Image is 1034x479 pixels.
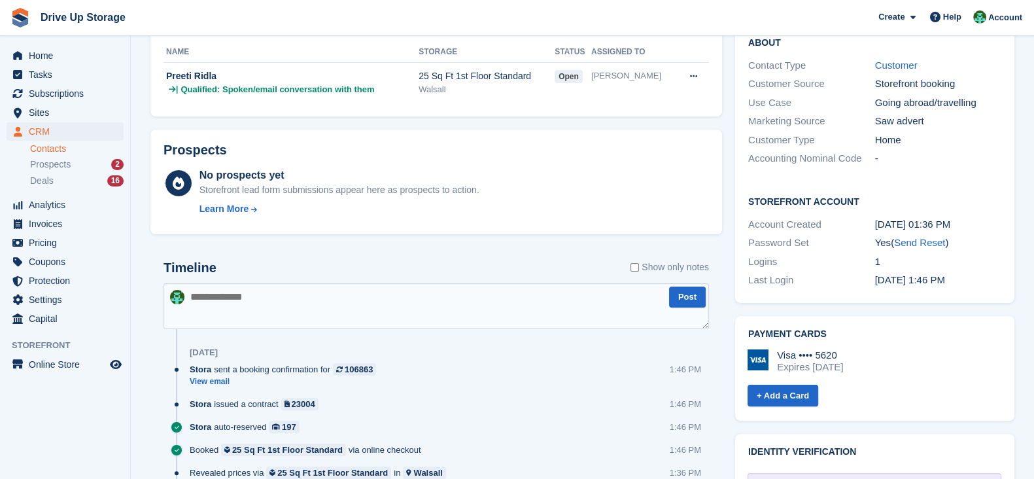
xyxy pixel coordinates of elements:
[748,385,818,406] a: + Add a Card
[875,151,1002,166] div: -
[591,42,676,63] th: Assigned to
[190,363,211,376] span: Stora
[748,35,1001,48] h2: About
[875,217,1002,232] div: [DATE] 01:36 PM
[199,202,479,216] a: Learn More
[630,260,709,274] label: Show only notes
[281,398,319,410] a: 23004
[30,158,124,171] a: Prospects 2
[630,260,639,274] input: Show only notes
[748,151,875,166] div: Accounting Nominal Code
[748,77,875,92] div: Customer Source
[190,444,427,456] div: Booked via online checkout
[221,444,346,456] a: 25 Sq Ft 1st Floor Standard
[875,114,1002,129] div: Saw advert
[164,42,419,63] th: Name
[10,8,30,27] img: stora-icon-8386f47178a22dfd0bd8f6a31ec36ba5ce8667c1dd55bd0f319d3a0aa187defe.svg
[29,65,107,84] span: Tasks
[164,143,227,158] h2: Prospects
[166,69,419,83] div: Preeti Ridla
[875,60,918,71] a: Customer
[30,175,54,187] span: Deals
[190,398,325,410] div: issued a contract
[7,103,124,122] a: menu
[973,10,986,24] img: Camille
[748,255,875,270] div: Logins
[777,349,843,361] div: Visa •••• 5620
[670,444,701,456] div: 1:46 PM
[190,398,211,410] span: Stora
[419,69,555,83] div: 25 Sq Ft 1st Floor Standard
[29,253,107,271] span: Coupons
[176,83,178,96] span: |
[30,174,124,188] a: Deals 16
[748,194,1001,207] h2: Storefront Account
[419,83,555,96] div: Walsall
[107,175,124,186] div: 16
[7,122,124,141] a: menu
[29,196,107,214] span: Analytics
[670,467,701,479] div: 1:36 PM
[181,83,374,96] span: Qualified: Spoken/email conversation with them
[748,273,875,288] div: Last Login
[29,103,107,122] span: Sites
[29,272,107,290] span: Protection
[748,133,875,148] div: Customer Type
[7,355,124,374] a: menu
[7,272,124,290] a: menu
[29,291,107,309] span: Settings
[419,42,555,63] th: Storage
[111,159,124,170] div: 2
[669,287,706,308] button: Post
[29,84,107,103] span: Subscriptions
[12,339,130,352] span: Storefront
[292,398,315,410] div: 23004
[170,290,184,304] img: Camille
[29,215,107,233] span: Invoices
[875,274,945,285] time: 2025-09-07 12:46:59 UTC
[190,421,306,433] div: auto-reserved
[414,467,443,479] div: Walsall
[29,234,107,252] span: Pricing
[29,46,107,65] span: Home
[190,376,383,387] a: View email
[7,65,124,84] a: menu
[748,329,1001,340] h2: Payment cards
[875,133,1002,148] div: Home
[403,467,446,479] a: Walsall
[333,363,376,376] a: 106863
[748,349,768,370] img: Visa Logo
[29,122,107,141] span: CRM
[748,236,875,251] div: Password Set
[7,196,124,214] a: menu
[670,398,701,410] div: 1:46 PM
[988,11,1022,24] span: Account
[555,42,591,63] th: Status
[190,467,453,479] div: Revealed prices via in
[164,260,216,275] h2: Timeline
[748,114,875,129] div: Marketing Source
[748,96,875,111] div: Use Case
[894,237,945,248] a: Send Reset
[190,347,218,358] div: [DATE]
[555,70,583,83] span: open
[7,46,124,65] a: menu
[943,10,961,24] span: Help
[7,84,124,103] a: menu
[7,253,124,271] a: menu
[199,202,249,216] div: Learn More
[199,168,479,183] div: No prospects yet
[266,467,391,479] a: 25 Sq Ft 1st Floor Standard
[875,255,1002,270] div: 1
[30,143,124,155] a: Contacts
[190,363,383,376] div: sent a booking confirmation for
[670,421,701,433] div: 1:46 PM
[190,421,211,433] span: Stora
[269,421,299,433] a: 197
[277,467,388,479] div: 25 Sq Ft 1st Floor Standard
[30,158,71,171] span: Prospects
[29,310,107,328] span: Capital
[875,96,1002,111] div: Going abroad/travelling
[748,447,1001,457] h2: Identity verification
[345,363,373,376] div: 106863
